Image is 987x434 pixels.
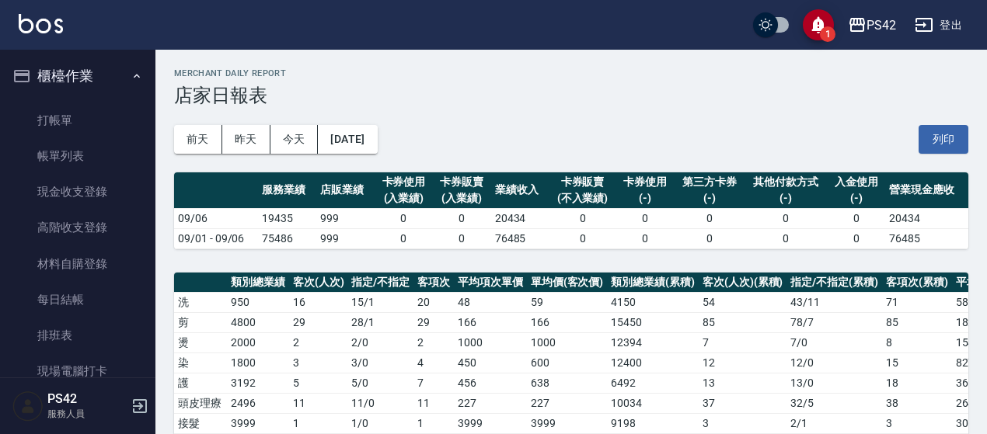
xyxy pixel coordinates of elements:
div: (-) [620,190,671,207]
td: 2 [413,332,454,352]
td: 71 [882,292,952,312]
div: 卡券使用 [378,174,429,190]
span: 1 [820,26,835,42]
td: 450 [454,352,527,373]
a: 現金收支登錄 [6,174,149,210]
td: 13 [699,373,787,393]
div: 第三方卡券 [678,174,741,190]
td: 43 / 11 [786,292,882,312]
td: 999 [316,208,375,228]
td: 0 [674,208,745,228]
td: 29 [413,312,454,332]
td: 7 / 0 [786,332,882,352]
td: 59 [527,292,608,312]
td: 48 [454,292,527,312]
td: 洗 [174,292,227,312]
td: 5 / 0 [347,373,413,393]
th: 平均項次單價 [454,273,527,293]
td: 0 [674,228,745,248]
td: 0 [433,228,491,248]
td: 20434 [885,208,968,228]
h2: Merchant Daily Report [174,68,968,78]
td: 護 [174,373,227,393]
td: 15450 [607,312,699,332]
td: 1 [289,413,348,433]
td: 0 [375,228,433,248]
th: 指定/不指定(累積) [786,273,882,293]
td: 85 [699,312,787,332]
td: 09/06 [174,208,258,228]
td: 227 [454,393,527,413]
div: 卡券販賣 [553,174,612,190]
td: 11 [413,393,454,413]
td: 12394 [607,332,699,352]
td: 6492 [607,373,699,393]
div: 其他付款方式 [748,174,824,190]
img: Logo [19,14,63,33]
td: 11 / 0 [347,393,413,413]
td: 3 [699,413,787,433]
td: 166 [527,312,608,332]
td: 3999 [227,413,289,433]
td: 54 [699,292,787,312]
th: 服務業績 [258,172,316,209]
td: 3999 [454,413,527,433]
a: 排班表 [6,318,149,353]
table: a dense table [174,172,968,249]
td: 剪 [174,312,227,332]
th: 客項次 [413,273,454,293]
td: 1800 [227,352,289,373]
td: 85 [882,312,952,332]
td: 0 [549,228,616,248]
td: 2 / 0 [347,332,413,352]
td: 3999 [527,413,608,433]
td: 1 / 0 [347,413,413,433]
div: (-) [748,190,824,207]
div: 卡券販賣 [437,174,487,190]
td: 0 [616,228,675,248]
td: 1 [413,413,454,433]
td: 13 / 0 [786,373,882,393]
td: 9198 [607,413,699,433]
div: (不入業績) [553,190,612,207]
td: 7 [413,373,454,393]
td: 0 [745,208,828,228]
div: 入金使用 [832,174,882,190]
button: 昨天 [222,125,270,154]
th: 指定/不指定 [347,273,413,293]
th: 營業現金應收 [885,172,968,209]
td: 950 [227,292,289,312]
button: 櫃檯作業 [6,56,149,96]
div: 卡券使用 [620,174,671,190]
td: 20 [413,292,454,312]
button: save [803,9,834,40]
div: PS42 [867,16,896,35]
td: 0 [828,208,886,228]
a: 高階收支登錄 [6,210,149,245]
a: 每日結帳 [6,282,149,318]
th: 類別總業績(累積) [607,273,699,293]
td: 燙 [174,332,227,352]
td: 8 [882,332,952,352]
td: 78 / 7 [786,312,882,332]
td: 600 [527,352,608,373]
button: 今天 [270,125,319,154]
td: 接髮 [174,413,227,433]
td: 12400 [607,352,699,373]
td: 2 / 1 [786,413,882,433]
td: 11 [289,393,348,413]
button: 列印 [919,125,968,154]
td: 29 [289,312,348,332]
td: 5 [289,373,348,393]
a: 現場電腦打卡 [6,353,149,389]
td: 15 / 1 [347,292,413,312]
th: 店販業績 [316,172,375,209]
th: 業績收入 [491,172,549,209]
td: 0 [745,228,828,248]
td: 3 [882,413,952,433]
td: 18 [882,373,952,393]
td: 12 [699,352,787,373]
td: 4800 [227,312,289,332]
a: 打帳單 [6,102,149,138]
td: 76485 [491,228,549,248]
